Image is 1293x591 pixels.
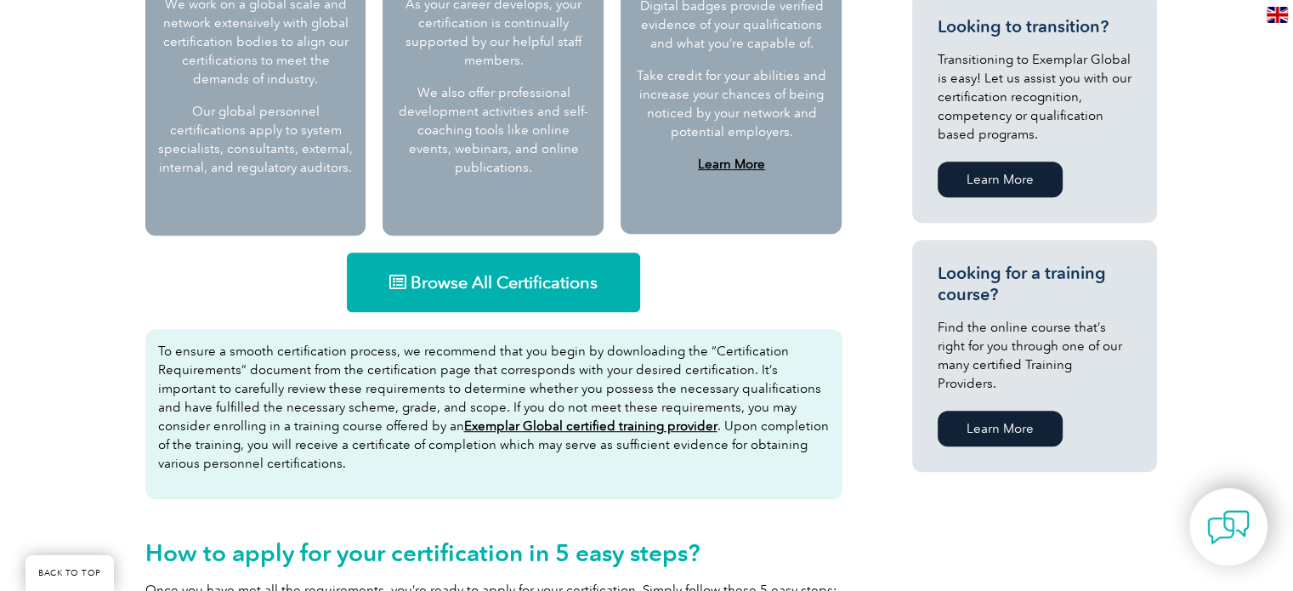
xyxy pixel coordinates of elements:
h2: How to apply for your certification in 5 easy steps? [145,539,842,566]
p: To ensure a smooth certification process, we recommend that you begin by downloading the “Certifi... [158,342,830,473]
p: Find the online course that’s right for you through one of our many certified Training Providers. [938,318,1131,393]
a: Browse All Certifications [347,253,640,312]
p: Our global personnel certifications apply to system specialists, consultants, external, internal,... [158,102,354,177]
p: Transitioning to Exemplar Global is easy! Let us assist you with our certification recognition, c... [938,50,1131,144]
a: Learn More [938,162,1063,197]
p: Take credit for your abilities and increase your chances of being noticed by your network and pot... [635,66,827,141]
h3: Looking to transition? [938,16,1131,37]
a: Exemplar Global certified training provider [464,418,717,434]
a: Learn More [698,156,765,172]
img: contact-chat.png [1207,506,1250,548]
a: BACK TO TOP [26,555,114,591]
a: Learn More [938,411,1063,446]
p: We also offer professional development activities and self-coaching tools like online events, web... [395,83,591,177]
h3: Looking for a training course? [938,263,1131,305]
span: Browse All Certifications [411,274,598,291]
img: en [1267,7,1288,23]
